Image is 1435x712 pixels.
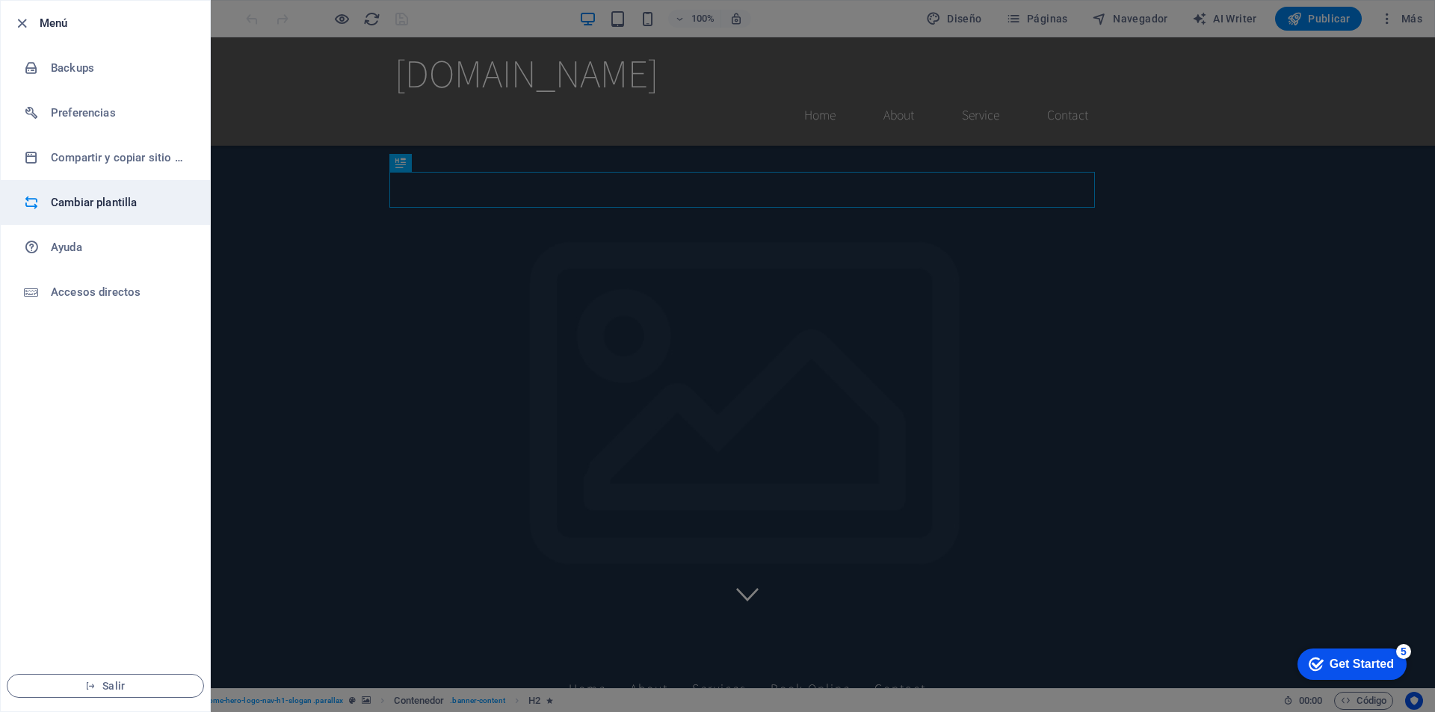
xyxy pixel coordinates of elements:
[51,149,189,167] h6: Compartir y copiar sitio web
[51,104,189,122] h6: Preferencias
[1,225,210,270] a: Ayuda
[19,680,191,692] span: Salir
[40,14,198,32] h6: Menú
[8,7,117,39] div: Get Started 5 items remaining, 0% complete
[51,59,189,77] h6: Backups
[34,552,53,556] button: 2
[51,194,189,211] h6: Cambiar plantilla
[34,572,53,576] button: 3
[107,3,122,18] div: 5
[34,533,53,536] button: 1
[51,283,189,301] h6: Accesos directos
[7,674,204,698] button: Salir
[51,238,189,256] h6: Ayuda
[40,16,105,30] div: Get Started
